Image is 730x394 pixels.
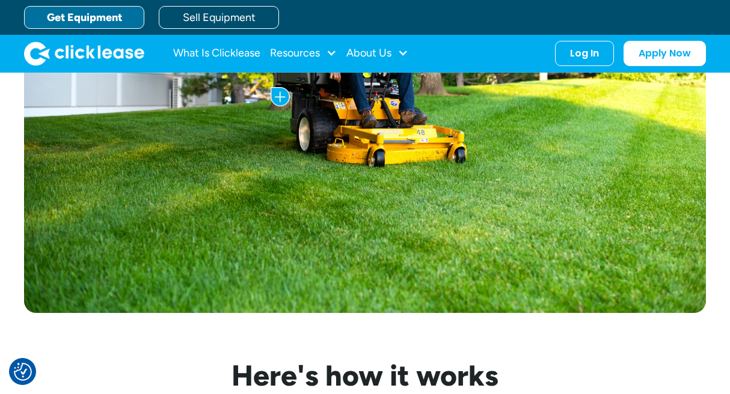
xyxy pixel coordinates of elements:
a: Apply Now [624,41,706,66]
img: Revisit consent button [14,363,32,381]
a: Sell Equipment [159,6,279,29]
img: Plus icon with blue background [271,87,290,106]
div: Resources [270,41,337,65]
a: Get Equipment [24,6,144,29]
img: Clicklease logo [24,41,144,65]
a: home [24,41,144,65]
button: Consent Preferences [14,363,32,381]
h3: Here's how it works [57,361,673,390]
div: About Us [346,41,408,65]
div: Log In [570,47,599,59]
a: What Is Clicklease [173,41,260,65]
